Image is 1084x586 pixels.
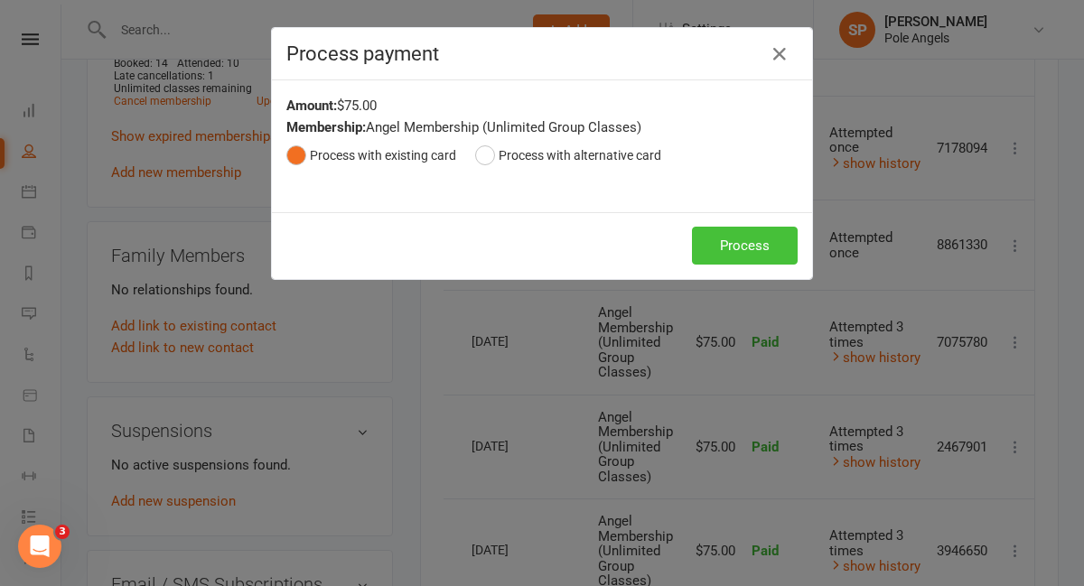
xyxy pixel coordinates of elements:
[475,138,661,172] button: Process with alternative card
[286,138,456,172] button: Process with existing card
[286,116,798,138] div: Angel Membership (Unlimited Group Classes)
[692,227,798,265] button: Process
[55,525,70,539] span: 3
[286,98,337,114] strong: Amount:
[286,42,798,65] h4: Process payment
[765,40,794,69] button: Close
[18,525,61,568] iframe: Intercom live chat
[286,95,798,116] div: $75.00
[286,119,366,135] strong: Membership:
